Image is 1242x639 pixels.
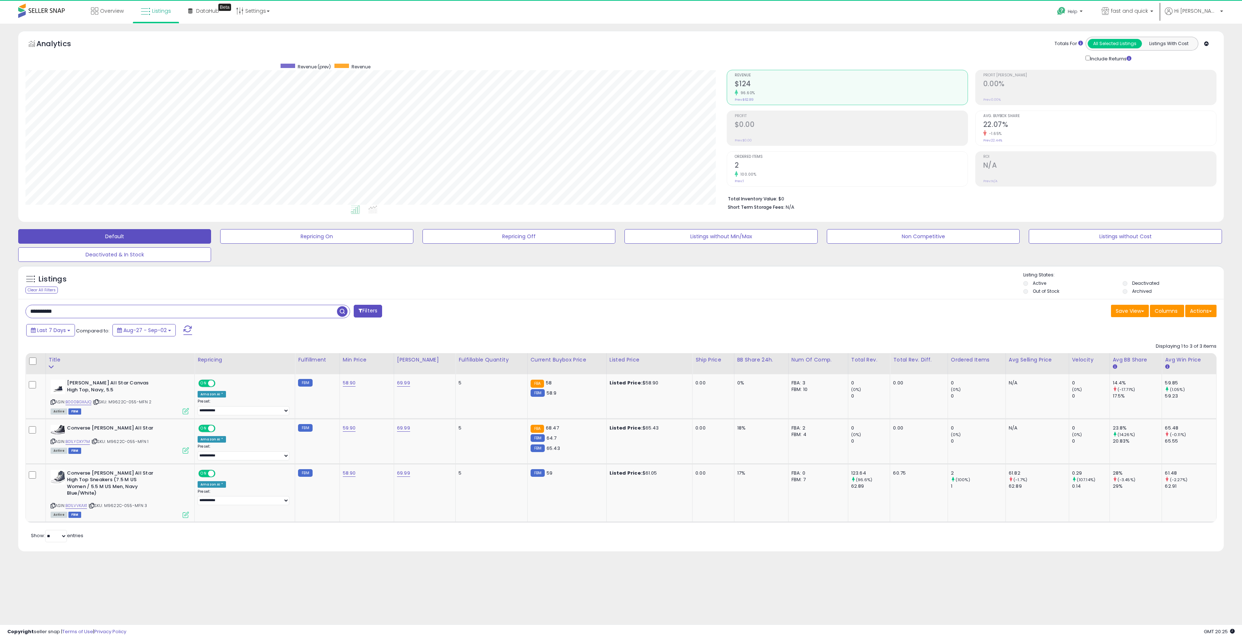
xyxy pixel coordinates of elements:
[1072,483,1110,490] div: 0.14
[893,425,942,431] div: 0.00
[76,327,110,334] span: Compared to:
[851,438,890,444] div: 0
[352,64,370,70] span: Revenue
[851,483,890,490] div: 62.89
[983,161,1216,171] h2: N/A
[728,196,777,202] b: Total Inventory Value:
[199,470,208,476] span: ON
[422,229,615,244] button: Repricing Off
[546,379,552,386] span: 58
[791,380,842,386] div: FBA: 3
[851,356,887,364] div: Total Rev.
[624,229,817,244] button: Listings without Min/Max
[1113,438,1162,444] div: 20.83%
[199,425,208,431] span: ON
[51,425,189,453] div: ASIN:
[1009,425,1063,431] div: N/A
[546,424,559,431] span: 68.47
[735,138,752,143] small: Prev: $0.00
[343,470,356,477] a: 58.90
[1080,54,1140,63] div: Include Returns
[531,389,545,397] small: FBM
[198,481,226,488] div: Amazon AI *
[298,424,312,432] small: FBM
[791,425,842,431] div: FBA: 2
[610,470,643,476] b: Listed Price:
[49,356,191,364] div: Title
[695,380,728,386] div: 0.00
[738,90,755,96] small: 96.60%
[1077,477,1095,483] small: (107.14%)
[18,229,211,244] button: Default
[951,387,961,392] small: (0%)
[220,229,413,244] button: Repricing On
[152,7,171,15] span: Listings
[298,469,312,477] small: FBM
[983,97,1001,102] small: Prev: 0.00%
[695,470,728,476] div: 0.00
[51,380,65,394] img: 31Tgywd69EL._SL40_.jpg
[214,470,226,476] span: OFF
[88,503,147,508] span: | SKU: M9622C-055-MFN 3
[983,120,1216,130] h2: 22.07%
[67,470,155,499] b: Converse [PERSON_NAME] All Star High Top Sneakers (7.5 M US Women / 5.5 M US Men, Navy Blue/White)
[1029,229,1222,244] button: Listings without Cost
[1072,470,1110,476] div: 0.29
[459,425,521,431] div: 5
[1009,470,1069,476] div: 61.82
[343,356,391,364] div: Min Price
[1170,387,1185,392] small: (1.05%)
[791,476,842,483] div: FBM: 7
[531,444,545,452] small: FBM
[1170,432,1186,438] small: (-0.11%)
[610,424,643,431] b: Listed Price:
[851,470,890,476] div: 123.64
[1165,425,1216,431] div: 65.48
[298,379,312,387] small: FBM
[1033,288,1059,294] label: Out of Stock
[1185,305,1217,317] button: Actions
[1156,343,1217,350] div: Displaying 1 to 3 of 3 items
[735,114,968,118] span: Profit
[531,425,544,433] small: FBA
[39,274,67,284] h5: Listings
[893,380,942,386] div: 0.00
[31,532,83,539] span: Show: entries
[397,379,410,387] a: 69.99
[610,379,643,386] b: Listed Price:
[51,380,189,414] div: ASIN:
[1057,7,1066,16] i: Get Help
[91,439,149,444] span: | SKU: M9622C-055-MFN 1
[738,172,757,177] small: 100.00%
[397,424,410,432] a: 69.99
[951,356,1003,364] div: Ordered Items
[983,73,1216,77] span: Profit [PERSON_NAME]
[610,470,687,476] div: $61.05
[36,39,85,51] h5: Analytics
[735,80,968,89] h2: $124
[1113,380,1162,386] div: 14.4%
[1113,356,1159,364] div: Avg BB Share
[1072,393,1110,399] div: 0
[198,356,292,364] div: Repricing
[1009,356,1066,364] div: Avg Selling Price
[1165,364,1169,370] small: Avg Win Price.
[728,204,785,210] b: Short Term Storage Fees:
[1111,7,1148,15] span: fast and quick
[354,305,382,317] button: Filters
[851,380,890,386] div: 0
[1023,272,1224,279] p: Listing States:
[51,448,67,454] span: All listings currently available for purchase on Amazon
[66,503,87,509] a: B01LVVKAX1
[1165,380,1216,386] div: 59.85
[791,431,842,438] div: FBM: 4
[851,432,861,438] small: (0%)
[983,138,1002,143] small: Prev: 22.44%
[737,380,783,386] div: 0%
[66,439,90,445] a: B01LYDXY7M
[1072,425,1110,431] div: 0
[1111,305,1149,317] button: Save View
[735,73,968,77] span: Revenue
[198,391,226,398] div: Amazon AI *
[956,477,970,483] small: (100%)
